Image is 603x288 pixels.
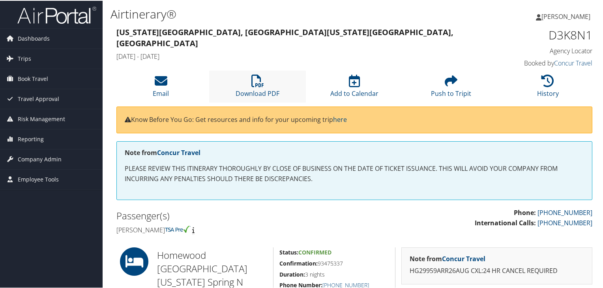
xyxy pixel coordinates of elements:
[157,148,200,156] a: Concur Travel
[125,163,584,183] p: PLEASE REVIEW THIS ITINERARY THOROUGHLY BY CLOSE OF BUSINESS ON THE DATE OF TICKET ISSUANCE. THIS...
[482,58,592,67] h4: Booked by
[514,208,536,216] strong: Phone:
[279,281,322,288] strong: Phone Number:
[17,5,96,24] img: airportal-logo.png
[116,26,453,48] strong: [US_STATE][GEOGRAPHIC_DATA], [GEOGRAPHIC_DATA] [US_STATE][GEOGRAPHIC_DATA], [GEOGRAPHIC_DATA]
[18,48,31,68] span: Trips
[18,28,50,48] span: Dashboards
[110,5,436,22] h1: Airtinerary®
[18,129,44,148] span: Reporting
[279,270,305,277] strong: Duration:
[125,148,200,156] strong: Note from
[153,78,169,97] a: Email
[116,208,348,222] h2: Passenger(s)
[410,254,485,262] strong: Note from
[18,149,62,168] span: Company Admin
[125,114,584,124] p: Know Before You Go: Get resources and info for your upcoming trip
[157,248,267,288] h2: Homewood [GEOGRAPHIC_DATA][US_STATE] Spring N
[482,46,592,54] h4: Agency Locator
[279,259,318,266] strong: Confirmation:
[410,265,584,275] p: HG29959ARR26AUG CXL:24 HR CANCEL REQUIRED
[322,281,369,288] a: [PHONE_NUMBER]
[298,248,331,255] span: Confirmed
[537,218,592,226] a: [PHONE_NUMBER]
[482,26,592,43] h1: D3K8N1
[537,78,559,97] a: History
[442,254,485,262] a: Concur Travel
[475,218,536,226] strong: International Calls:
[116,51,470,60] h4: [DATE] - [DATE]
[18,108,65,128] span: Risk Management
[536,4,598,28] a: [PERSON_NAME]
[431,78,471,97] a: Push to Tripit
[18,169,59,189] span: Employee Tools
[279,259,389,267] h5: 93475337
[236,78,279,97] a: Download PDF
[554,58,592,67] a: Concur Travel
[541,11,590,20] span: [PERSON_NAME]
[18,68,48,88] span: Book Travel
[333,114,347,123] a: here
[116,225,348,234] h4: [PERSON_NAME]
[330,78,378,97] a: Add to Calendar
[279,248,298,255] strong: Status:
[537,208,592,216] a: [PHONE_NUMBER]
[165,225,191,232] img: tsa-precheck.png
[279,270,389,278] h5: 3 nights
[18,88,59,108] span: Travel Approval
